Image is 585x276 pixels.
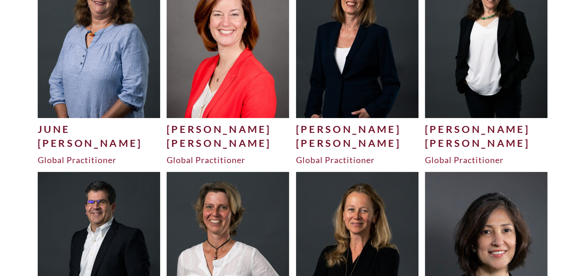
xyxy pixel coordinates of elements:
[167,154,289,165] div: Global Practitioner
[38,122,161,136] div: June
[38,154,161,165] div: Global Practitioner
[296,154,419,165] div: Global Practitioner
[167,122,289,136] div: [PERSON_NAME]
[425,122,548,136] div: [PERSON_NAME]
[38,136,161,150] div: [PERSON_NAME]
[296,136,419,150] div: [PERSON_NAME]
[167,136,289,150] div: [PERSON_NAME]
[296,122,419,136] div: [PERSON_NAME]
[425,136,548,150] div: [PERSON_NAME]
[425,154,548,165] div: Global Practitioner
